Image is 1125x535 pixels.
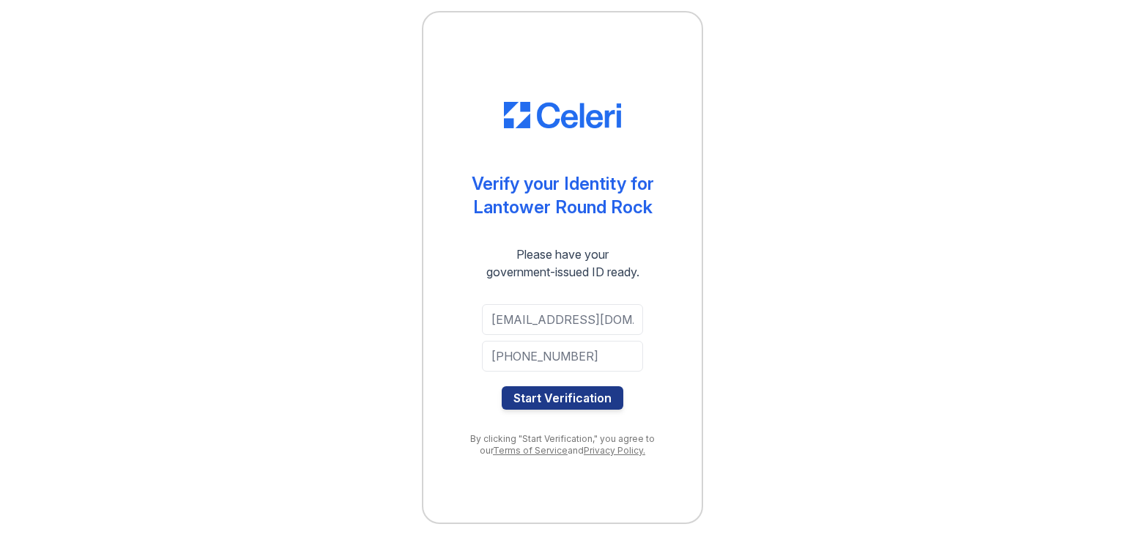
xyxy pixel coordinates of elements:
[472,172,654,219] div: Verify your Identity for Lantower Round Rock
[504,102,621,128] img: CE_Logo_Blue-a8612792a0a2168367f1c8372b55b34899dd931a85d93a1a3d3e32e68fde9ad4.png
[453,433,672,457] div: By clicking "Start Verification," you agree to our and
[460,246,666,281] div: Please have your government-issued ID ready.
[493,445,568,456] a: Terms of Service
[482,304,643,335] input: Email
[584,445,645,456] a: Privacy Policy.
[482,341,643,372] input: Phone
[502,386,623,410] button: Start Verification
